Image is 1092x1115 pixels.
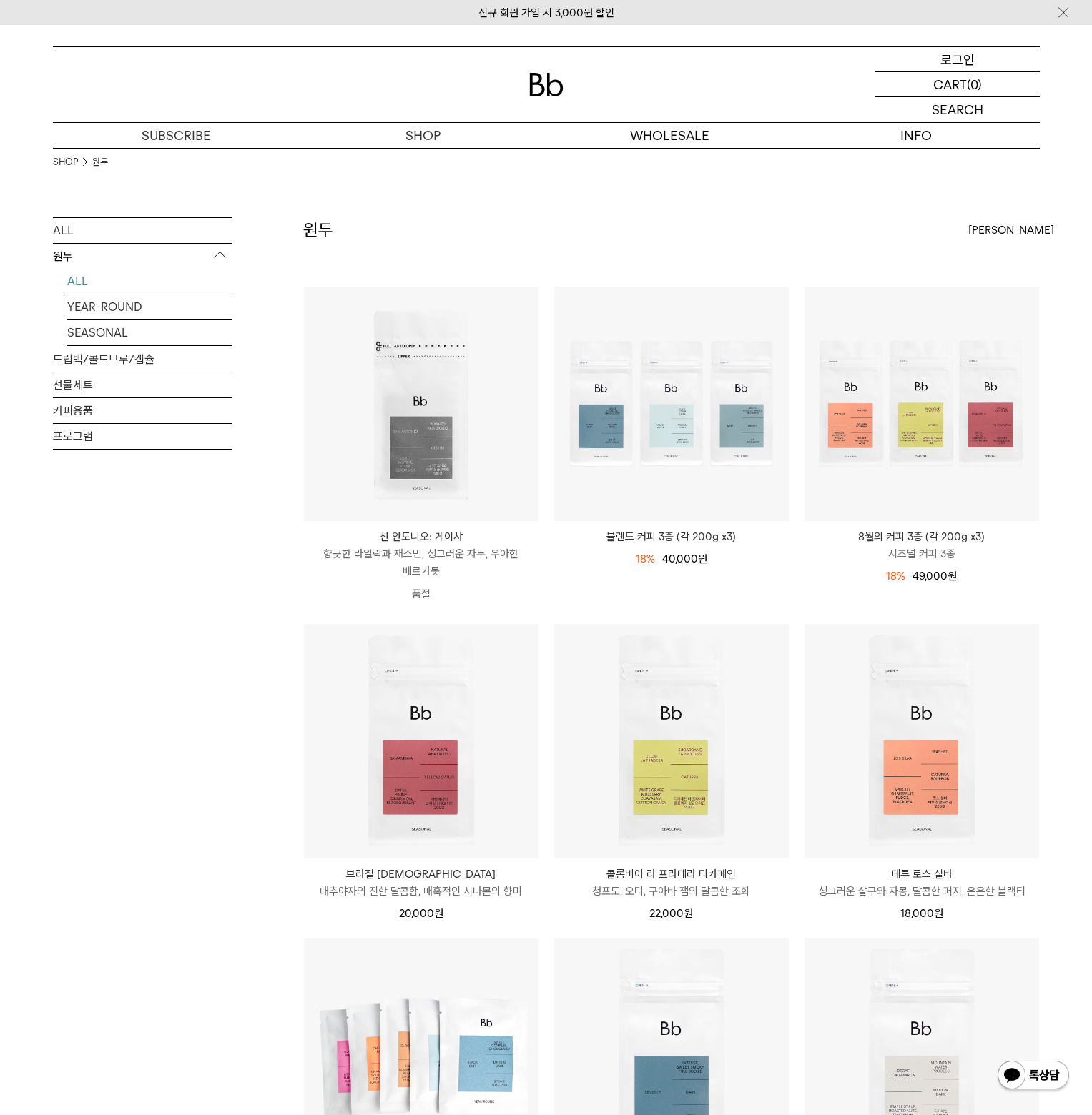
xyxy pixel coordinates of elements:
a: 브라질 [DEMOGRAPHIC_DATA] 대추야자의 진한 달콤함, 매혹적인 시나몬의 향미 [304,866,538,900]
p: 브라질 [DEMOGRAPHIC_DATA] [304,866,538,883]
p: 원두 [53,244,232,269]
p: 청포도, 오디, 구아바 잼의 달콤한 조화 [554,883,789,900]
p: 페루 로스 실바 [805,866,1039,883]
span: [PERSON_NAME] [968,222,1054,239]
img: 8월의 커피 3종 (각 200g x3) [805,287,1039,521]
span: 원 [698,552,707,565]
img: 브라질 사맘바이아 [304,624,538,858]
span: 원 [684,907,693,920]
a: 로그인 [875,47,1040,72]
a: ALL [67,269,232,294]
a: 산 안토니오: 게이샤 향긋한 라일락과 재스민, 싱그러운 자두, 우아한 베르가못 [304,528,538,580]
span: 22,000 [649,907,693,920]
a: 드립백/콜드브루/캡슐 [53,347,232,372]
a: SHOP [300,123,546,148]
a: 커피용품 [53,398,232,423]
a: YEAR-ROUND [67,294,232,319]
span: 20,000 [399,907,443,920]
a: 8월의 커피 3종 (각 200g x3) 시즈널 커피 3종 [805,528,1039,563]
p: WHOLESALE [546,123,793,148]
a: SEASONAL [67,320,232,345]
a: 콜롬비아 라 프라데라 디카페인 청포도, 오디, 구아바 잼의 달콤한 조화 [554,866,789,900]
p: 향긋한 라일락과 재스민, 싱그러운 자두, 우아한 베르가못 [304,545,538,580]
div: 18% [636,550,655,568]
p: 대추야자의 진한 달콤함, 매혹적인 시나몬의 향미 [304,883,538,900]
img: 콜롬비아 라 프라데라 디카페인 [554,624,789,858]
p: 싱그러운 살구와 자몽, 달콤한 퍼지, 은은한 블랙티 [805,883,1039,900]
p: 산 안토니오: 게이샤 [304,528,538,545]
img: 페루 로스 실바 [805,624,1039,858]
a: 원두 [92,155,108,169]
span: 40,000 [662,552,707,565]
img: 블렌드 커피 3종 (각 200g x3) [554,287,789,521]
a: 페루 로스 실바 싱그러운 살구와 자몽, 달콤한 퍼지, 은은한 블랙티 [805,866,1039,900]
img: 로고 [529,73,564,96]
span: 18,000 [900,907,943,920]
a: ALL [53,218,232,243]
a: 프로그램 [53,424,232,449]
p: SEARCH [932,97,983,122]
p: 콜롬비아 라 프라데라 디카페인 [554,866,789,883]
p: (0) [967,72,982,96]
a: CART (0) [875,72,1040,97]
p: 시즈널 커피 3종 [805,545,1039,563]
span: 원 [434,907,443,920]
p: 품절 [304,580,538,608]
p: 로그인 [940,47,975,71]
span: 원 [934,907,943,920]
img: 카카오톡 채널 1:1 채팅 버튼 [996,1059,1071,1094]
img: 산 안토니오: 게이샤 [304,287,538,521]
a: SUBSCRIBE [53,123,300,148]
a: 블렌드 커피 3종 (각 200g x3) [554,528,789,545]
div: 18% [886,568,905,585]
a: 선물세트 [53,372,232,397]
p: 8월의 커피 3종 (각 200g x3) [805,528,1039,545]
a: 신규 회원 가입 시 3,000원 할인 [478,6,614,19]
p: CART [933,72,967,96]
p: INFO [793,123,1040,148]
span: 원 [948,570,957,583]
a: SHOP [53,155,78,169]
h2: 원두 [303,218,333,242]
span: 49,000 [913,570,957,583]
